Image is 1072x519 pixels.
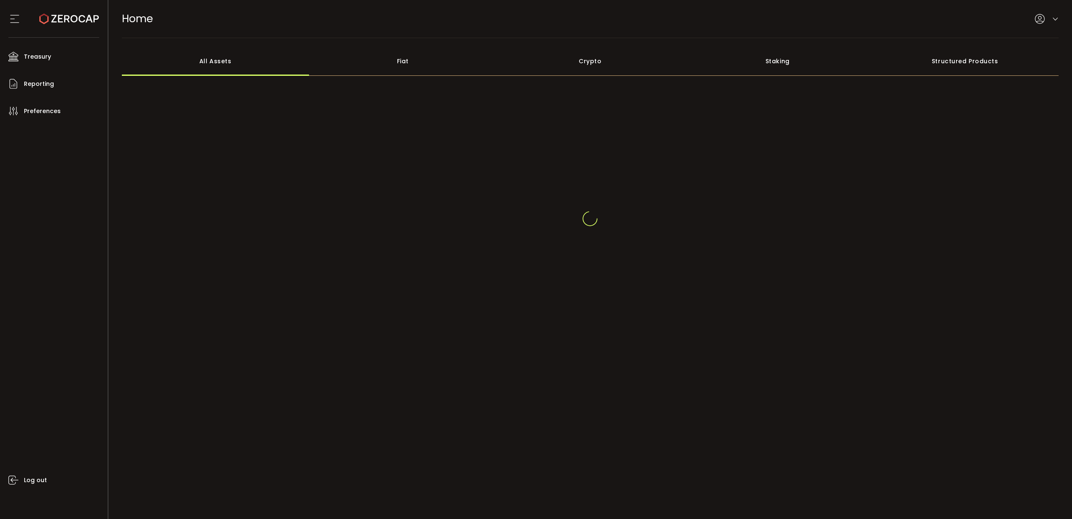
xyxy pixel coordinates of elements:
div: Fiat [309,46,497,76]
div: Structured Products [871,46,1059,76]
span: Treasury [24,51,51,63]
div: All Assets [122,46,309,76]
div: Staking [684,46,871,76]
span: Reporting [24,78,54,90]
span: Home [122,11,153,26]
span: Log out [24,474,47,486]
span: Preferences [24,105,61,117]
div: Crypto [497,46,684,76]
